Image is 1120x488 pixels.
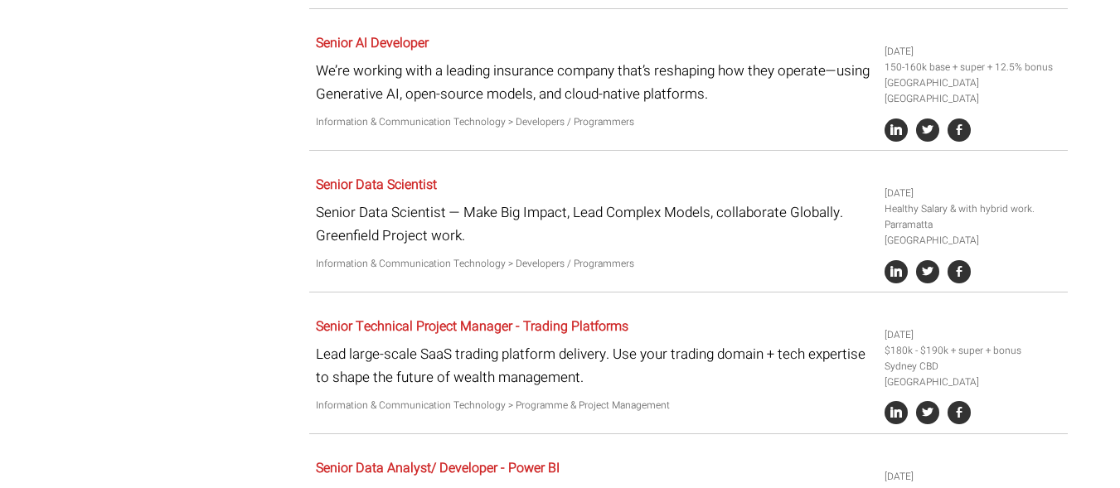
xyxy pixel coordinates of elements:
[316,114,872,130] p: Information & Communication Technology > Developers / Programmers
[885,60,1062,75] li: 150-160k base + super + 12.5% bonus
[885,343,1062,359] li: $180k - $190k + super + bonus
[885,469,1062,485] li: [DATE]
[885,75,1062,107] li: [GEOGRAPHIC_DATA] [GEOGRAPHIC_DATA]
[316,343,872,388] p: Lead large-scale SaaS trading platform delivery. Use your trading domain + tech expertise to shap...
[885,201,1062,217] li: Healthy Salary & with hybrid work.
[316,316,628,336] a: Senior Technical Project Manager - Trading Platforms
[316,175,437,195] a: Senior Data Scientist
[316,458,560,478] a: Senior Data Analyst/ Developer - Power BI
[316,33,429,53] a: Senior AI Developer
[885,186,1062,201] li: [DATE]
[316,398,872,413] p: Information & Communication Technology > Programme & Project Management
[885,327,1062,343] li: [DATE]
[885,44,1062,60] li: [DATE]
[316,256,872,272] p: Information & Communication Technology > Developers / Programmers
[316,60,872,104] p: We’re working with a leading insurance company that’s reshaping how they operate—using Generative...
[885,359,1062,390] li: Sydney CBD [GEOGRAPHIC_DATA]
[885,217,1062,249] li: Parramatta [GEOGRAPHIC_DATA]
[316,201,872,246] p: Senior Data Scientist — Make Big Impact, Lead Complex Models, collaborate Globally. Greenfield Pr...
